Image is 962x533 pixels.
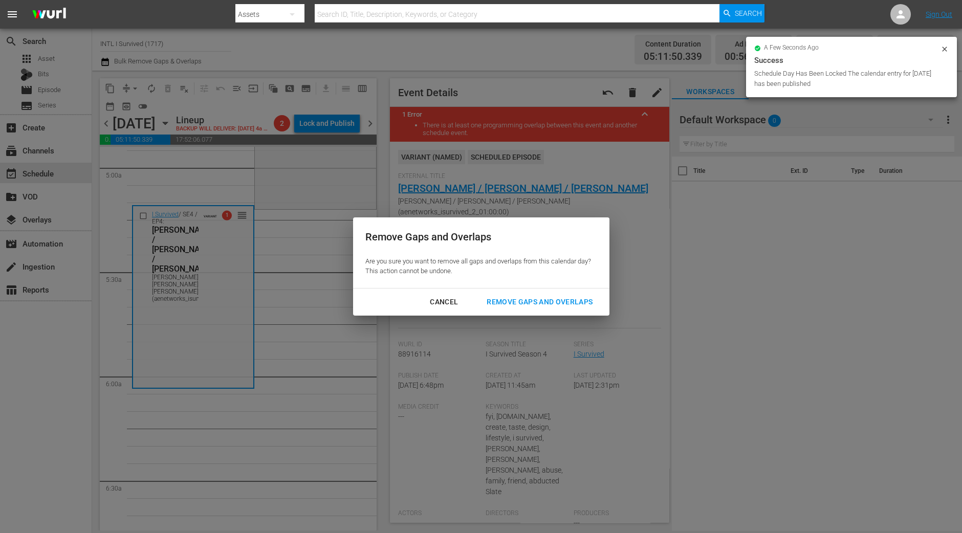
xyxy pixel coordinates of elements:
div: Cancel [422,296,466,308]
div: Schedule Day Has Been Locked The calendar entry for [DATE] has been published [754,69,938,89]
button: Cancel [418,293,470,312]
div: Success [754,54,949,66]
button: Remove Gaps and Overlaps [474,293,605,312]
span: Search [735,4,762,23]
img: ans4CAIJ8jUAAAAAAAAAAAAAAAAAAAAAAAAgQb4GAAAAAAAAAAAAAAAAAAAAAAAAJMjXAAAAAAAAAAAAAAAAAAAAAAAAgAT5G... [25,3,74,27]
span: menu [6,8,18,20]
span: a few seconds ago [764,44,819,52]
p: Are you sure you want to remove all gaps and overlaps from this calendar day? [365,257,591,266]
div: Remove Gaps and Overlaps [365,230,591,245]
p: This action cannot be undone. [365,266,591,276]
a: Sign Out [926,10,952,18]
div: Remove Gaps and Overlaps [478,296,601,308]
